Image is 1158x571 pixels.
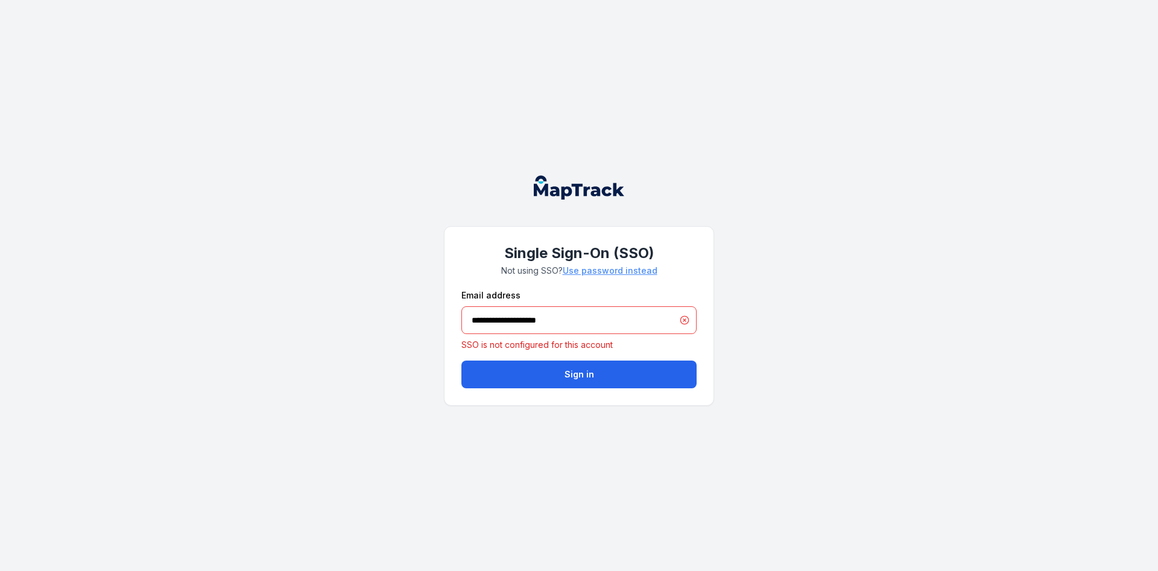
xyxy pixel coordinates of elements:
a: Use password instead [563,265,657,277]
nav: Global [514,175,644,200]
p: SSO is not configured for this account [461,339,697,351]
button: Sign in [461,361,697,388]
label: Email address [461,289,520,301]
span: Not using SSO? [501,265,657,276]
h1: Single Sign-On (SSO) [461,244,697,263]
